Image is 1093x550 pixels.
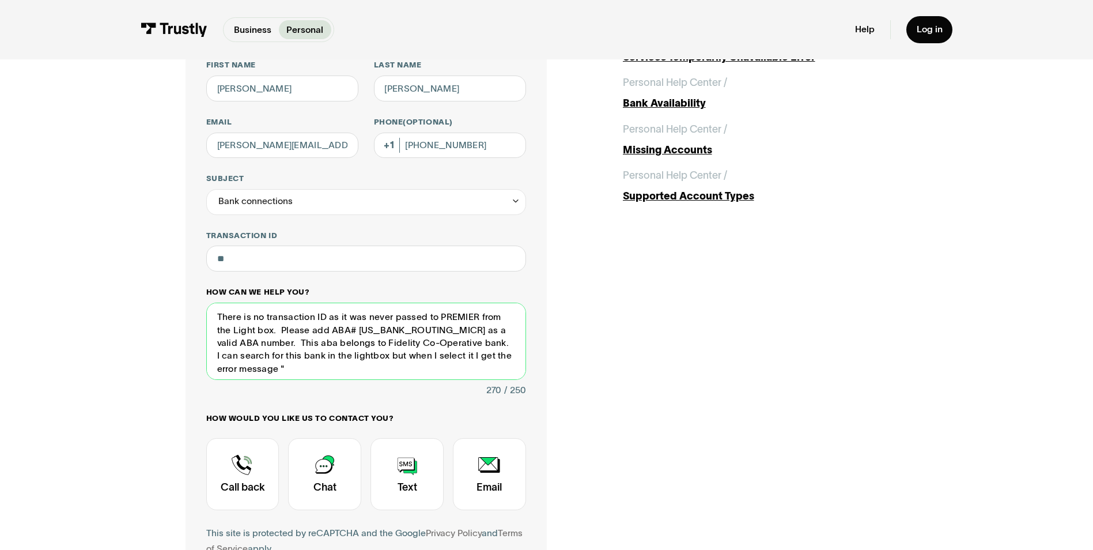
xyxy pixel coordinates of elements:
[623,96,908,111] div: Bank Availability
[917,24,943,35] div: Log in
[286,23,323,37] p: Personal
[374,133,526,159] input: (555) 555-5555
[623,122,727,137] div: Personal Help Center /
[504,383,526,398] div: / 250
[906,16,953,43] a: Log in
[206,189,526,215] div: Bank connections
[623,142,908,158] div: Missing Accounts
[855,24,875,35] a: Help
[279,20,331,39] a: Personal
[226,20,279,39] a: Business
[206,117,358,127] label: Email
[623,122,908,158] a: Personal Help Center /Missing Accounts
[141,22,207,37] img: Trustly Logo
[426,528,482,538] a: Privacy Policy
[623,189,908,204] div: Supported Account Types
[218,194,293,209] div: Bank connections
[206,287,526,297] label: How can we help you?
[403,118,452,126] span: (Optional)
[374,76,526,101] input: Howard
[206,174,526,184] label: Subject
[623,75,908,111] a: Personal Help Center /Bank Availability
[374,117,526,127] label: Phone
[206,133,358,159] input: alex@mail.com
[206,231,526,241] label: Transaction ID
[206,60,358,70] label: First name
[623,168,727,183] div: Personal Help Center /
[623,75,727,91] div: Personal Help Center /
[486,383,501,398] div: 270
[206,413,526,424] label: How would you like us to contact you?
[374,60,526,70] label: Last name
[234,23,271,37] p: Business
[623,168,908,204] a: Personal Help Center /Supported Account Types
[206,76,358,101] input: Alex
